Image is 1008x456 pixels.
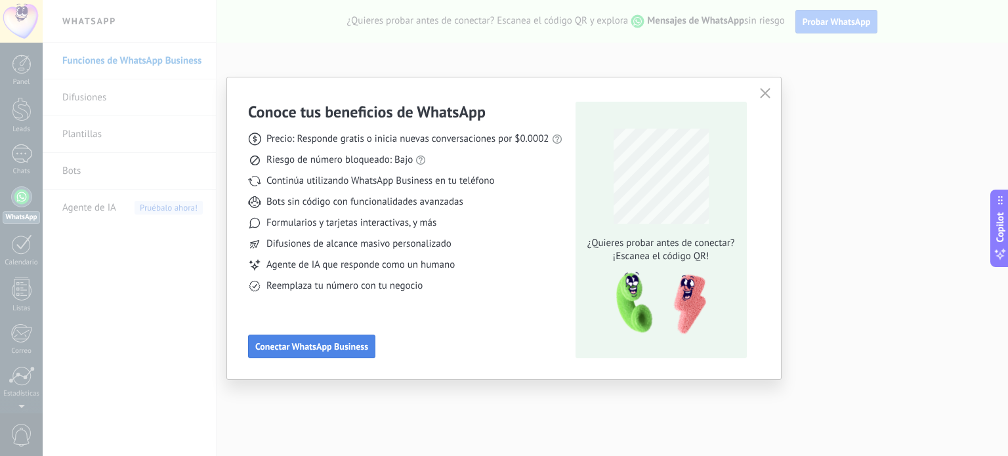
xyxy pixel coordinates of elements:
[248,335,375,358] button: Conectar WhatsApp Business
[266,133,549,146] span: Precio: Responde gratis o inicia nuevas conversaciones por $0.0002
[255,342,368,351] span: Conectar WhatsApp Business
[583,250,738,263] span: ¡Escanea el código QR!
[266,175,494,188] span: Continúa utilizando WhatsApp Business en tu teléfono
[583,237,738,250] span: ¿Quieres probar antes de conectar?
[266,238,451,251] span: Difusiones de alcance masivo personalizado
[266,217,436,230] span: Formularios y tarjetas interactivas, y más
[266,280,423,293] span: Reemplaza tu número con tu negocio
[605,268,709,339] img: qr-pic-1x.png
[994,212,1007,242] span: Copilot
[248,102,486,122] h3: Conoce tus beneficios de WhatsApp
[266,196,463,209] span: Bots sin código con funcionalidades avanzadas
[266,259,455,272] span: Agente de IA que responde como un humano
[266,154,413,167] span: Riesgo de número bloqueado: Bajo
